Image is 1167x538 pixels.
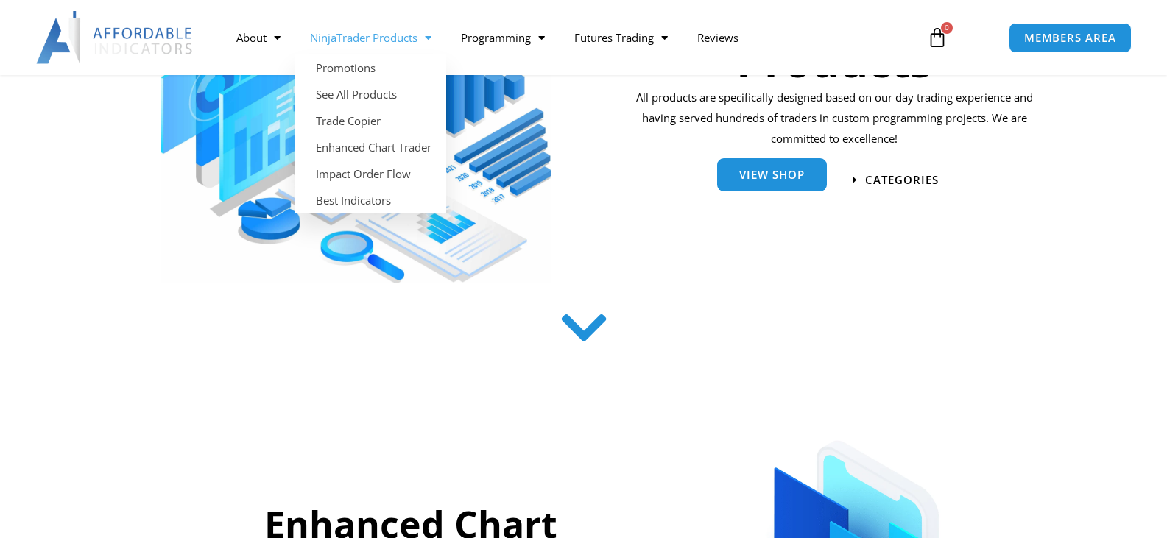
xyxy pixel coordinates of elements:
a: categories [853,174,939,185]
p: All products are specifically designed based on our day trading experience and having served hund... [631,88,1038,149]
span: View Shop [739,169,805,180]
ul: NinjaTrader Products [295,54,446,213]
a: Trade Copier [295,107,446,134]
nav: Menu [222,21,910,54]
a: MEMBERS AREA [1009,23,1132,53]
span: 0 [941,22,953,34]
a: Impact Order Flow [295,160,446,187]
a: View Shop [717,158,827,191]
a: Best Indicators [295,187,446,213]
a: About [222,21,295,54]
a: Promotions [295,54,446,81]
a: 0 [905,16,970,59]
a: Enhanced Chart Trader [295,134,446,160]
a: Reviews [683,21,753,54]
a: Programming [446,21,560,54]
span: MEMBERS AREA [1024,32,1116,43]
img: LogoAI | Affordable Indicators – NinjaTrader [36,11,194,64]
span: categories [865,174,939,185]
a: NinjaTrader Products [295,21,446,54]
a: See All Products [295,81,446,107]
a: Futures Trading [560,21,683,54]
